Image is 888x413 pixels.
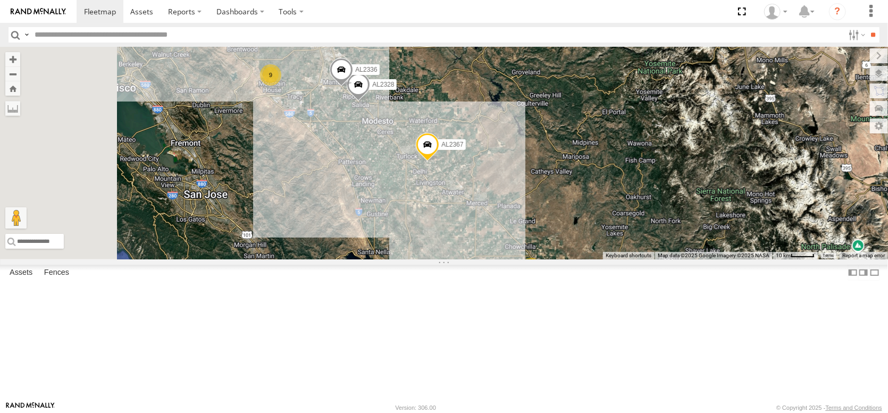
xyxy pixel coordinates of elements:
button: Zoom Home [5,81,20,96]
span: 10 km [776,252,791,258]
a: Report a map error [842,252,885,258]
span: Map data ©2025 Google Imagery ©2025 NASA [658,252,769,258]
div: © Copyright 2025 - [776,404,882,411]
span: AL2328 [372,81,394,88]
span: AL2367 [441,141,463,149]
a: Terms (opens in new tab) [823,254,834,258]
button: Zoom out [5,66,20,81]
i: ? [829,3,846,20]
div: Version: 306.00 [396,404,436,411]
div: 9 [260,64,281,86]
label: Dock Summary Table to the Right [858,265,869,280]
button: Drag Pegman onto the map to open Street View [5,207,27,229]
div: 5 [521,258,542,279]
div: Dennis Braga [760,4,791,20]
img: rand-logo.svg [11,8,66,15]
label: Fences [39,265,74,280]
button: Keyboard shortcuts [606,252,651,259]
a: Terms and Conditions [826,404,882,411]
a: Visit our Website [6,402,55,413]
label: Measure [5,101,20,116]
label: Search Filter Options [844,27,867,43]
label: Hide Summary Table [869,265,880,280]
label: Assets [4,265,38,280]
button: Map Scale: 10 km per 41 pixels [773,252,818,259]
label: Search Query [22,27,31,43]
label: Dock Summary Table to the Left [848,265,858,280]
span: AL2336 [355,66,377,74]
button: Zoom in [5,52,20,66]
label: Map Settings [870,119,888,133]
